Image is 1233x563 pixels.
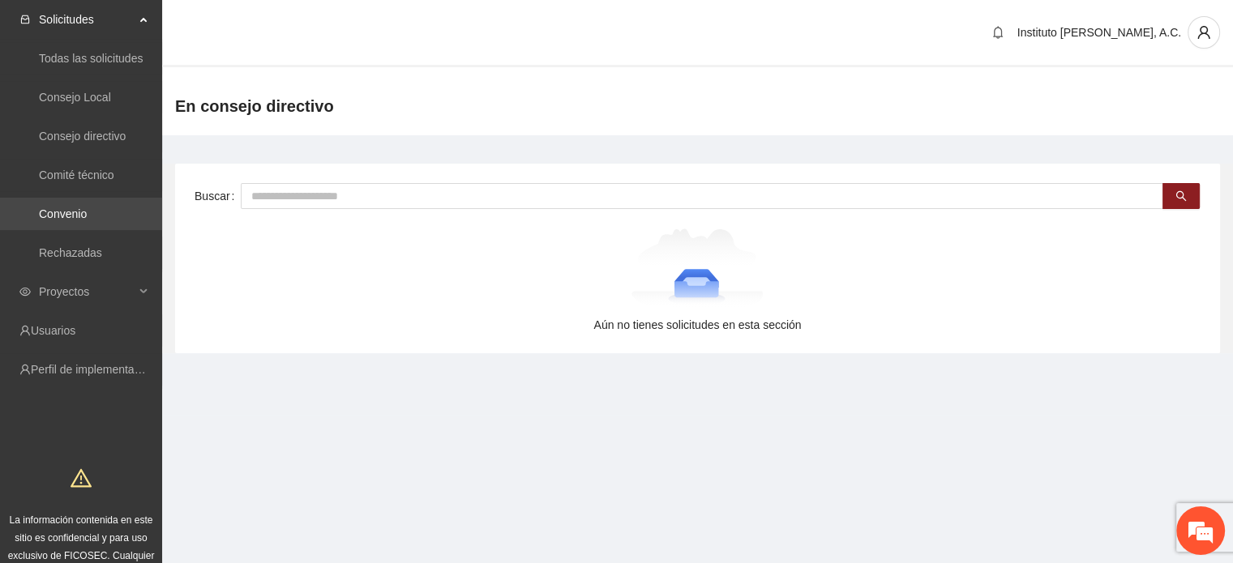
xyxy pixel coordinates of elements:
span: Estamos en línea. [94,187,224,351]
span: bell [986,26,1010,39]
div: Chatee con nosotros ahora [84,83,272,104]
span: Instituto [PERSON_NAME], A.C. [1017,26,1181,39]
a: Convenio [39,207,87,220]
a: Consejo directivo [39,130,126,143]
span: En consejo directivo [175,93,334,119]
a: Consejo Local [39,91,111,104]
span: warning [71,467,92,488]
a: Rechazadas [39,246,102,259]
img: Aún no tienes solicitudes en esta sección [631,228,764,309]
a: Usuarios [31,324,75,337]
span: Solicitudes [39,3,135,36]
button: search [1162,183,1200,209]
a: Todas las solicitudes [39,52,143,65]
a: Comité técnico [39,168,114,181]
span: Proyectos [39,275,135,308]
textarea: Escriba su mensaje y pulse “Intro” [8,384,309,441]
span: search [1175,190,1187,203]
label: Buscar [195,183,241,209]
span: user [1188,25,1219,40]
a: Perfil de implementadora [31,363,157,376]
span: eye [19,286,31,297]
span: inbox [19,14,31,25]
button: bell [985,19,1011,45]
div: Minimizar ventana de chat en vivo [266,8,305,47]
button: user [1188,16,1220,49]
div: Aún no tienes solicitudes en esta sección [201,316,1194,334]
